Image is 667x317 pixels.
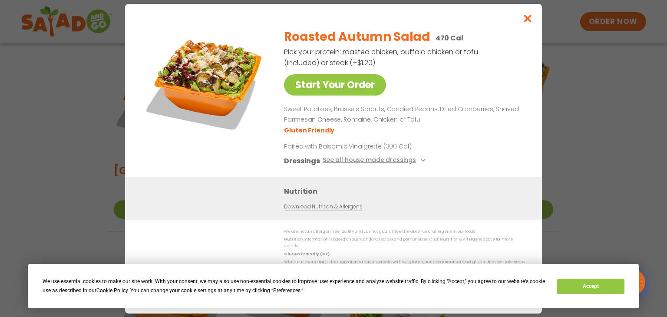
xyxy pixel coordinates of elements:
[284,259,525,272] p: While our menu includes ingredients that are made without gluten, our restaurants are not gluten ...
[284,228,525,235] p: We are not an allergen free facility and cannot guarantee the absence of allergens in our foods.
[284,251,329,256] strong: Gluten Friendly (GF)
[284,104,521,125] p: Sweet Potatoes, Brussels Sprouts, Candied Pecans, Dried Cranberries, Shaved Parmesan Cheese, Roma...
[284,236,525,250] p: Nutrition information is based on our standard recipes and portion sizes. Click Nutrition & Aller...
[43,277,547,295] div: We use essential cookies to make our site work. With your consent, we may also use non-essential ...
[96,287,128,294] span: Cookie Policy
[557,279,624,294] button: Accept
[28,264,639,308] div: Cookie Consent Prompt
[284,185,529,196] h3: Nutrition
[284,142,445,151] p: Paired with Balsamic Vinaigrette (300 Cal)
[284,202,362,211] a: Download Nutrition & Allergens
[284,74,386,96] a: Start Your Order
[436,33,463,43] p: 470 Cal
[284,46,479,68] p: Pick your protein: roasted chicken, buffalo chicken or tofu (included) or steak (+$1.20)
[284,125,336,135] li: Gluten Friendly
[323,155,428,166] button: See all house made dressings
[284,155,320,166] h3: Dressings
[145,21,266,143] img: Featured product photo for Roasted Autumn Salad
[514,4,542,33] button: Close modal
[284,28,430,46] h2: Roasted Autumn Salad
[273,287,300,294] span: Preferences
